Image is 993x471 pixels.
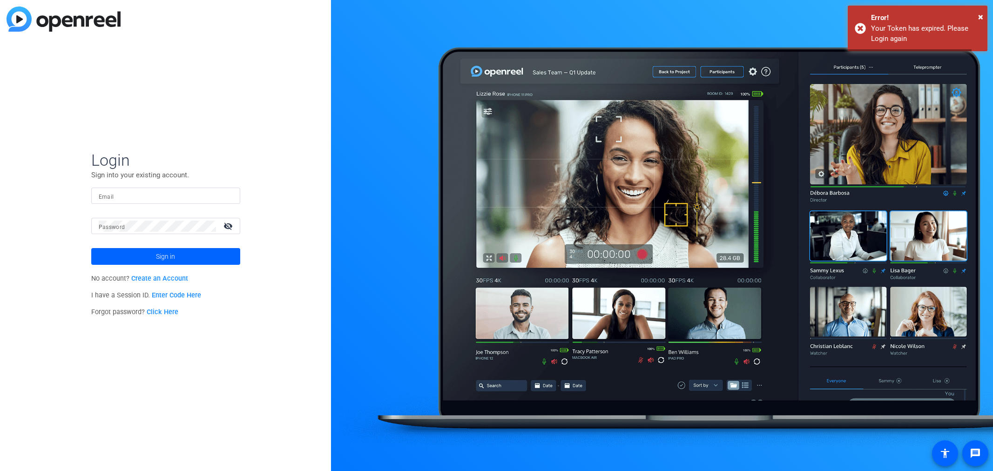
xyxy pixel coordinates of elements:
span: × [978,11,983,22]
div: Error! [871,13,980,23]
span: Forgot password? [91,308,179,316]
span: I have a Session ID. [91,291,202,299]
mat-icon: accessibility [939,448,951,459]
img: blue-gradient.svg [7,7,121,32]
span: No account? [91,275,189,283]
mat-icon: visibility_off [218,219,240,233]
div: Your Token has expired. Please Login again [871,23,980,44]
button: Sign in [91,248,240,265]
mat-icon: message [970,448,981,459]
a: Click Here [147,308,178,316]
span: Login [91,150,240,170]
span: Sign in [156,245,175,268]
mat-label: Password [99,224,125,230]
a: Enter Code Here [152,291,201,299]
input: Enter Email Address [99,190,233,202]
a: Create an Account [131,275,188,283]
mat-label: Email [99,194,114,200]
p: Sign into your existing account. [91,170,240,180]
button: Close [978,10,983,24]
